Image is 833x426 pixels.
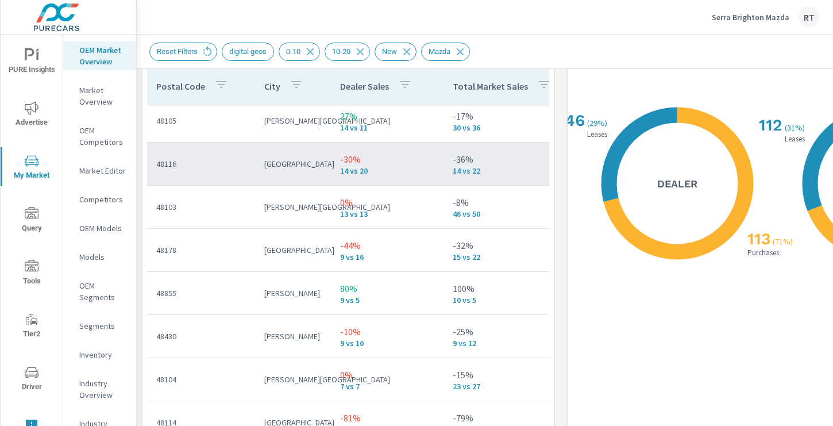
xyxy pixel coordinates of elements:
[375,47,404,56] span: New
[63,191,136,208] div: Competitors
[63,162,136,179] div: Market Editor
[657,177,697,190] h5: Dealer
[156,374,246,385] p: 48104
[4,207,59,235] span: Query
[4,154,59,182] span: My Market
[782,135,807,143] p: Leases
[422,47,457,56] span: Mazda
[63,317,136,335] div: Segments
[453,195,574,209] p: -8%
[340,325,434,339] p: -10%
[264,115,322,126] p: [PERSON_NAME][GEOGRAPHIC_DATA]
[340,382,434,391] p: 7 vs 7
[453,152,574,166] p: -36%
[279,43,320,61] div: 0-10
[453,382,574,391] p: 23 vs 27
[4,366,59,394] span: Driver
[156,115,246,126] p: 48105
[757,116,782,135] h2: 112
[63,220,136,237] div: OEM Models
[264,374,322,385] p: [PERSON_NAME][GEOGRAPHIC_DATA]
[156,80,205,92] p: Postal Code
[453,252,574,262] p: 15 vs 22
[340,80,389,92] p: Dealer Sales
[63,375,136,404] div: Industry Overview
[799,7,819,28] div: RT
[79,165,127,176] p: Market Editor
[340,152,434,166] p: -30%
[264,80,280,92] p: City
[453,411,574,425] p: -79%
[340,109,434,123] p: 27%
[156,201,246,213] p: 48103
[453,80,528,92] p: Total Market Sales
[785,122,807,133] p: ( 31% )
[773,236,795,247] p: ( 71% )
[340,252,434,262] p: 9 vs 16
[264,244,322,256] p: [GEOGRAPHIC_DATA]
[562,111,585,130] h2: 46
[4,48,59,76] span: PURE Insights
[63,277,136,306] div: OEM Segments
[340,166,434,175] p: 14 vs 20
[421,43,470,61] div: Mazda
[156,287,246,299] p: 48855
[79,251,127,263] p: Models
[79,85,127,108] p: Market Overview
[63,41,136,70] div: OEM Market Overview
[453,339,574,348] p: 9 vs 12
[79,44,127,67] p: OEM Market Overview
[264,158,322,170] p: [GEOGRAPHIC_DATA]
[79,280,127,303] p: OEM Segments
[79,194,127,205] p: Competitors
[340,339,434,348] p: 9 vs 10
[745,229,770,248] h2: 113
[453,368,574,382] p: -15%
[587,118,610,128] p: ( 29% )
[279,47,307,56] span: 0-10
[340,123,434,132] p: 14 vs 11
[4,313,59,341] span: Tier2
[79,320,127,332] p: Segments
[745,249,781,256] p: Purchases
[375,43,416,61] div: New
[340,411,434,425] p: -81%
[4,101,59,129] span: Advertise
[453,239,574,252] p: -32%
[222,47,273,56] span: digital geos
[453,166,574,175] p: 14 vs 22
[453,109,574,123] p: -17%
[340,368,434,382] p: 0%
[453,123,574,132] p: 30 vs 36
[325,43,370,61] div: 10-20
[63,122,136,151] div: OEM Competitors
[156,158,246,170] p: 48116
[264,287,322,299] p: [PERSON_NAME]
[585,131,610,138] p: Leases
[156,244,246,256] p: 48178
[63,248,136,266] div: Models
[63,346,136,363] div: Inventory
[453,325,574,339] p: -25%
[79,378,127,401] p: Industry Overview
[340,239,434,252] p: -44%
[79,349,127,360] p: Inventory
[340,295,434,305] p: 9 vs 5
[453,295,574,305] p: 10 vs 5
[150,47,205,56] span: Reset Filters
[325,47,357,56] span: 10-20
[453,282,574,295] p: 100%
[264,201,322,213] p: [PERSON_NAME][GEOGRAPHIC_DATA]
[79,125,127,148] p: OEM Competitors
[712,12,789,22] p: Serra Brighton Mazda
[149,43,217,61] div: Reset Filters
[63,82,136,110] div: Market Overview
[340,209,434,218] p: 13 vs 13
[264,331,322,342] p: [PERSON_NAME]
[340,195,434,209] p: 0%
[453,209,574,218] p: 46 vs 50
[79,222,127,234] p: OEM Models
[156,331,246,342] p: 48430
[340,282,434,295] p: 80%
[4,260,59,288] span: Tools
